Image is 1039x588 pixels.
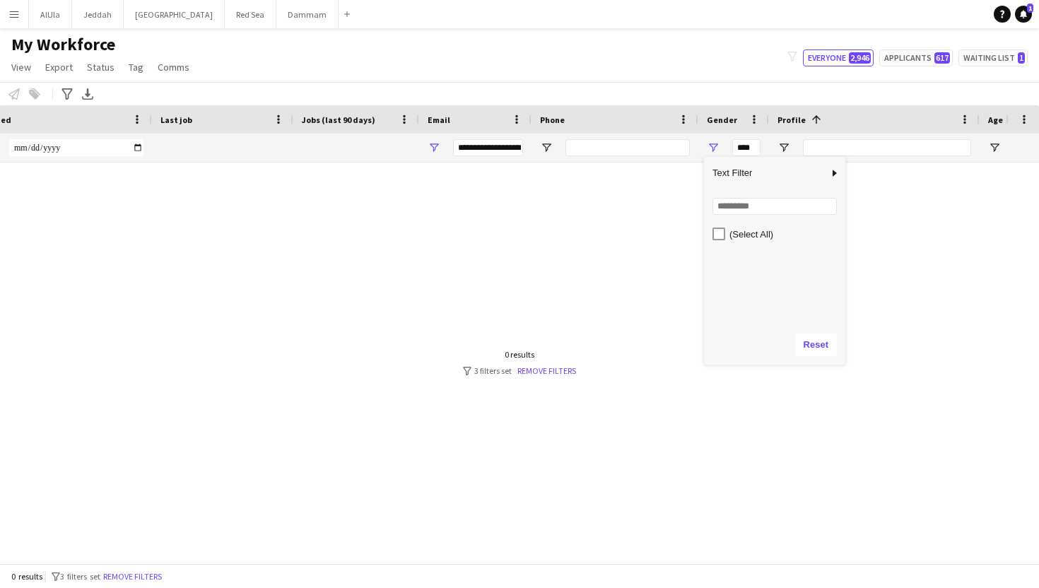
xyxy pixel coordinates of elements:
[777,114,806,125] span: Profile
[463,365,576,376] div: 3 filters set
[707,141,720,154] button: Open Filter Menu
[988,114,1003,125] span: Age
[988,141,1001,154] button: Open Filter Menu
[29,1,72,28] button: AlUla
[6,58,37,76] a: View
[958,49,1028,66] button: Waiting list1
[100,569,165,584] button: Remove filters
[565,139,690,156] input: Phone Filter Input
[123,58,149,76] a: Tag
[59,86,76,102] app-action-btn: Advanced filters
[704,157,845,365] div: Column Filter
[704,161,828,185] span: Text Filter
[777,141,790,154] button: Open Filter Menu
[160,114,192,125] span: Last job
[87,61,115,73] span: Status
[158,61,189,73] span: Comms
[463,349,576,360] div: 0 results
[1027,4,1033,13] span: 1
[72,1,124,28] button: Jeddah
[40,58,78,76] a: Export
[60,571,100,582] span: 3 filters set
[225,1,276,28] button: Red Sea
[517,365,576,376] a: Remove filters
[124,1,225,28] button: [GEOGRAPHIC_DATA]
[81,58,120,76] a: Status
[45,61,73,73] span: Export
[879,49,953,66] button: Applicants617
[276,1,339,28] button: Dammam
[707,114,737,125] span: Gender
[428,114,450,125] span: Email
[428,141,440,154] button: Open Filter Menu
[11,61,31,73] span: View
[9,139,143,156] input: Joined Filter Input
[704,225,845,242] div: Filter List
[540,114,565,125] span: Phone
[129,61,143,73] span: Tag
[803,49,874,66] button: Everyone2,946
[795,334,837,356] button: Reset
[79,86,96,102] app-action-btn: Export XLSX
[849,52,871,64] span: 2,946
[302,114,375,125] span: Jobs (last 90 days)
[540,141,553,154] button: Open Filter Menu
[152,58,195,76] a: Comms
[1018,52,1025,64] span: 1
[803,139,971,156] input: Profile Filter Input
[453,139,523,156] input: Email Filter Input
[729,229,841,240] div: (Select All)
[934,52,950,64] span: 617
[1015,6,1032,23] a: 1
[712,198,837,215] input: Search filter values
[11,34,115,55] span: My Workforce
